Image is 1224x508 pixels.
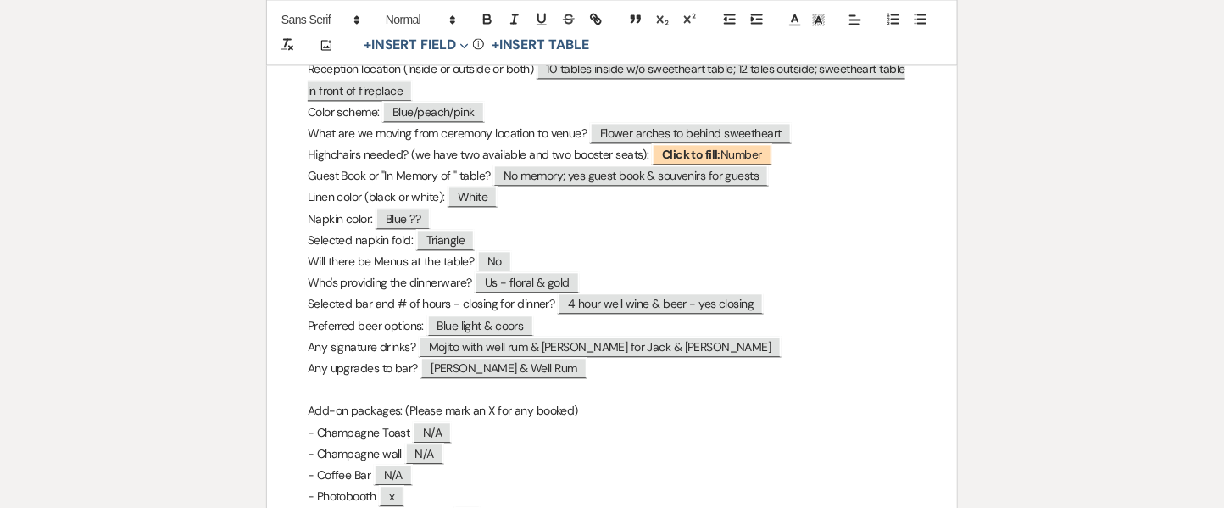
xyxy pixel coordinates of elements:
[477,250,512,271] span: No
[486,36,595,56] button: +Insert Table
[308,272,916,293] p: Who's providing the dinnerware?
[420,357,587,378] span: [PERSON_NAME] & Well Rum
[382,101,485,122] span: Blue/peach/pink
[492,39,499,53] span: +
[308,230,916,251] p: Selected napkin fold:
[308,58,905,100] span: 10 tables inside w/o sweetheart table; 12 tales outside; sweetheart table in front of fireplace
[308,165,916,187] p: Guest Book or "In Memory of " table?
[358,36,475,56] button: Insert Field
[475,271,580,293] span: Us - floral & gold
[308,123,916,144] p: What are we moving from ceremony location to venue?
[308,465,916,486] p: - Coffee Bar
[378,10,461,31] span: Header Formats
[448,186,498,207] span: White
[308,293,916,315] p: Selected bar and # of hours - closing for dinner?
[662,147,720,162] b: Click to fill:
[843,10,867,31] span: Alignment
[374,464,413,485] span: N/A
[413,421,452,443] span: N/A
[308,337,916,358] p: Any signature drinks?
[493,165,769,186] span: No memory; yes guest book & souvenirs for guests
[308,187,916,208] p: Linen color (black or white):
[308,209,916,230] p: Napkin color:
[308,102,916,123] p: Color scheme:
[308,444,916,465] p: - Champagne wall
[308,59,916,101] p: Reception location (Inside or outside or both)
[308,251,916,272] p: Will there be Menus at the table?
[308,400,916,421] p: Add-on packages: (Please mark an X for any booked)
[379,485,404,506] span: x
[558,293,764,314] span: 4 hour well wine & beer - yes closing
[308,315,916,337] p: Preferred beer options:
[308,486,916,507] p: - Photobooth
[376,208,431,229] span: Blue ??
[308,144,916,165] p: Highchairs needed? (we have two available and two booster seats):
[783,10,807,31] span: Text Color
[419,336,782,357] span: Mojito with well rum & [PERSON_NAME] for Jack & [PERSON_NAME]
[364,39,371,53] span: +
[405,443,444,464] span: N/A
[308,422,916,444] p: - Champagne Toast
[427,315,534,336] span: Blue light & coors
[807,10,831,31] span: Text Background Color
[416,229,476,250] span: Triangle
[652,143,772,165] span: Number
[590,122,792,143] span: Flower arches to behind sweetheart
[308,358,916,379] p: Any upgrades to bar?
